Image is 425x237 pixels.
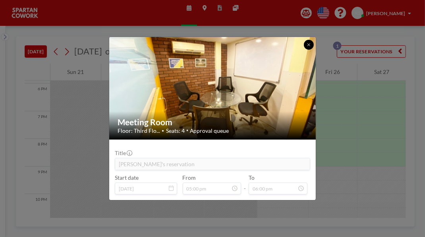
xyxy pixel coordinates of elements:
[109,11,316,166] img: 537.jpg
[115,150,131,156] label: Title
[118,127,160,134] span: Floor: Third Flo...
[244,177,246,192] span: -
[249,174,255,181] label: To
[190,127,229,134] span: Approval queue
[118,117,308,127] h2: Meeting Room
[115,158,310,170] input: (No title)
[162,128,164,133] span: •
[115,174,139,181] label: Start date
[166,127,185,134] span: Seats: 4
[183,174,196,181] label: From
[186,128,188,133] span: •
